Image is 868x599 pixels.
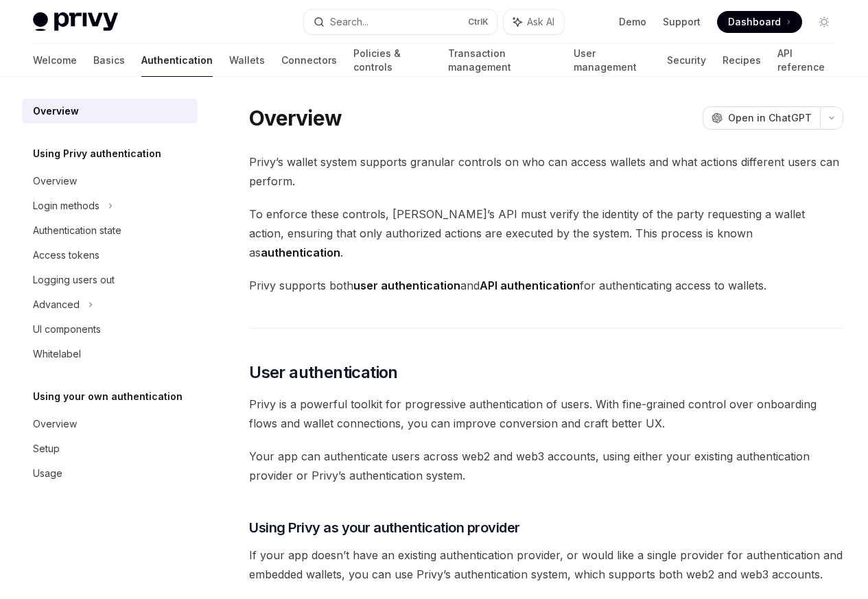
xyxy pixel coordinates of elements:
[33,346,81,362] div: Whitelabel
[728,15,781,29] span: Dashboard
[353,279,460,292] strong: user authentication
[249,106,342,130] h1: Overview
[717,11,802,33] a: Dashboard
[22,412,198,436] a: Overview
[22,317,198,342] a: UI components
[33,173,77,189] div: Overview
[33,416,77,432] div: Overview
[33,388,183,405] h5: Using your own authentication
[261,246,340,259] strong: authentication
[33,296,80,313] div: Advanced
[33,198,99,214] div: Login methods
[33,103,79,119] div: Overview
[527,15,554,29] span: Ask AI
[22,169,198,193] a: Overview
[723,44,761,77] a: Recipes
[33,272,115,288] div: Logging users out
[249,362,398,384] span: User authentication
[468,16,489,27] span: Ctrl K
[249,545,843,584] span: If your app doesn’t have an existing authentication provider, or would like a single provider for...
[480,279,580,292] strong: API authentication
[22,436,198,461] a: Setup
[504,10,564,34] button: Ask AI
[33,145,161,162] h5: Using Privy authentication
[22,461,198,486] a: Usage
[22,268,198,292] a: Logging users out
[304,10,497,34] button: Search...CtrlK
[33,465,62,482] div: Usage
[249,276,843,295] span: Privy supports both and for authenticating access to wallets.
[663,15,701,29] a: Support
[33,441,60,457] div: Setup
[728,111,812,125] span: Open in ChatGPT
[33,222,121,239] div: Authentication state
[703,106,820,130] button: Open in ChatGPT
[33,321,101,338] div: UI components
[249,152,843,191] span: Privy’s wallet system supports granular controls on who can access wallets and what actions diffe...
[22,218,198,243] a: Authentication state
[777,44,835,77] a: API reference
[33,247,99,263] div: Access tokens
[249,204,843,262] span: To enforce these controls, [PERSON_NAME]’s API must verify the identity of the party requesting a...
[330,14,368,30] div: Search...
[619,15,646,29] a: Demo
[22,243,198,268] a: Access tokens
[353,44,432,77] a: Policies & controls
[249,518,520,537] span: Using Privy as your authentication provider
[93,44,125,77] a: Basics
[249,395,843,433] span: Privy is a powerful toolkit for progressive authentication of users. With fine-grained control ov...
[448,44,556,77] a: Transaction management
[229,44,265,77] a: Wallets
[33,12,118,32] img: light logo
[22,342,198,366] a: Whitelabel
[22,99,198,124] a: Overview
[281,44,337,77] a: Connectors
[249,447,843,485] span: Your app can authenticate users across web2 and web3 accounts, using either your existing authent...
[574,44,651,77] a: User management
[667,44,706,77] a: Security
[141,44,213,77] a: Authentication
[813,11,835,33] button: Toggle dark mode
[33,44,77,77] a: Welcome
